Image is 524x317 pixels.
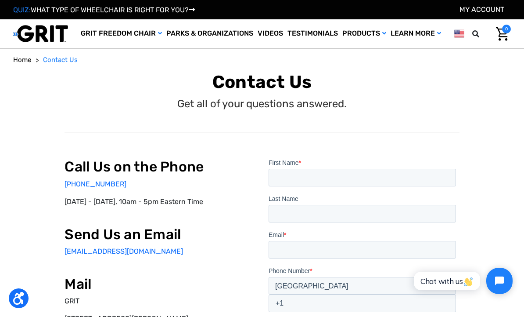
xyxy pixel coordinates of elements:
a: Home [13,55,31,65]
a: [PHONE_NUMBER] [65,180,126,188]
h2: Mail [65,276,255,292]
a: Products [340,19,388,48]
span: 0 [502,25,511,33]
a: Cart with 0 items [489,25,511,43]
img: Cart [496,27,509,41]
span: Home [13,56,31,64]
b: Contact Us [212,72,312,92]
nav: Breadcrumb [13,55,511,65]
input: Search [485,25,489,43]
a: QUIZ:WHAT TYPE OF WHEELCHAIR IS RIGHT FOR YOU? [13,6,195,14]
p: Get all of your questions answered. [177,96,347,112]
p: [DATE] - [DATE], 10am - 5pm Eastern Time [65,197,255,207]
a: [EMAIL_ADDRESS][DOMAIN_NAME] [65,247,183,255]
a: Videos [255,19,285,48]
a: Account [459,5,504,14]
img: us.png [454,28,464,39]
p: GRIT [65,296,255,306]
span: QUIZ: [13,6,31,14]
h2: Call Us on the Phone [65,158,255,175]
a: GRIT Freedom Chair [79,19,164,48]
a: Learn More [388,19,443,48]
img: GRIT All-Terrain Wheelchair and Mobility Equipment [13,25,68,43]
a: Contact Us [43,55,78,65]
iframe: Tidio Chat [404,260,520,302]
span: Contact Us [43,56,78,64]
a: Testimonials [285,19,340,48]
a: Parks & Organizations [164,19,255,48]
h2: Send Us an Email [65,226,255,243]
